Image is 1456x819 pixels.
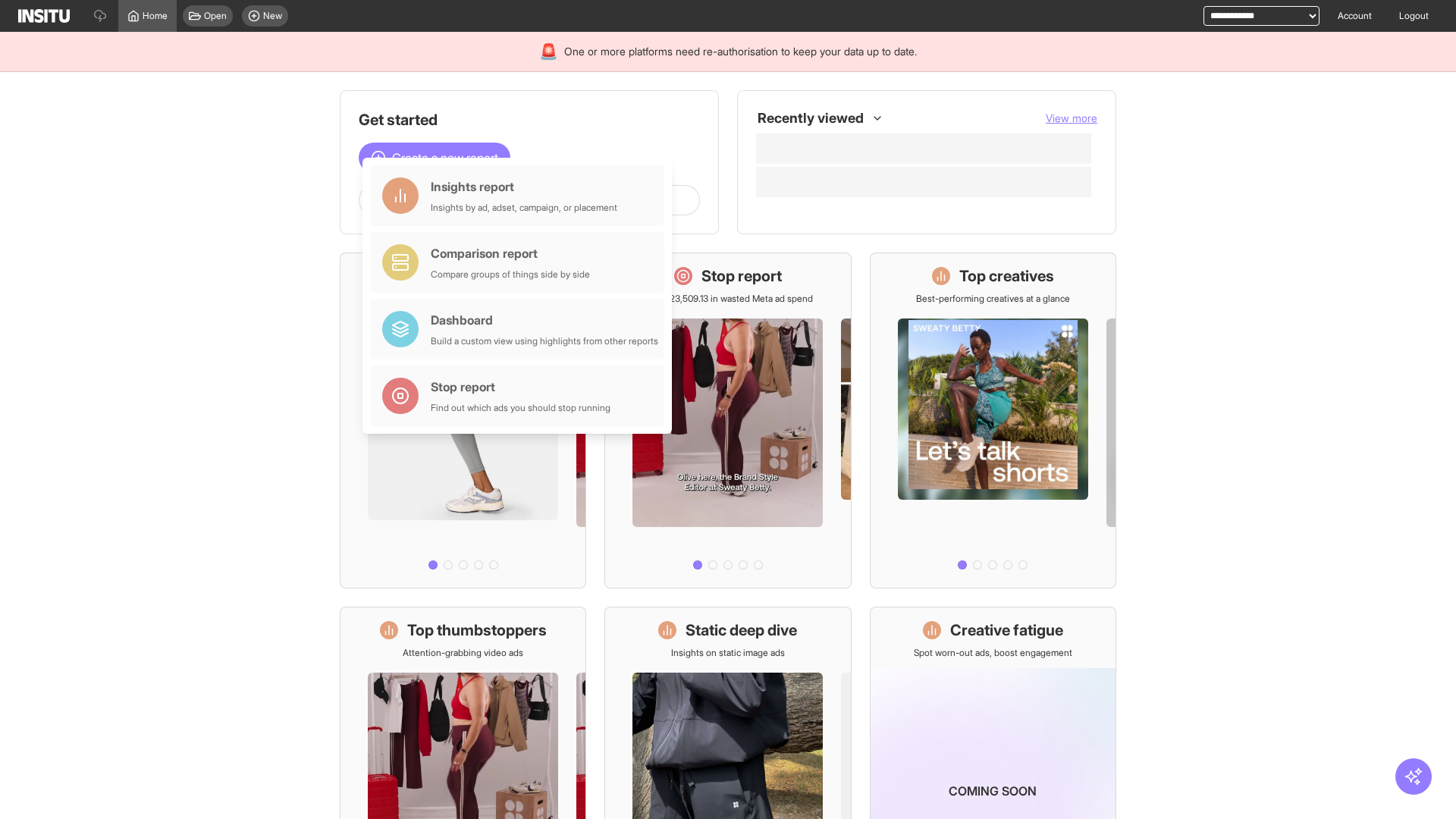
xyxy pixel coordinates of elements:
[431,311,658,329] div: Dashboard
[392,149,498,167] span: Create a new report
[431,202,617,214] div: Insights by ad, adset, campaign, or placement
[18,9,70,23] img: Logo
[431,177,617,196] div: Insights report
[686,620,797,641] h1: Static deep dive
[359,109,700,130] h1: Get started
[671,647,785,659] p: Insights on static image ads
[604,253,851,588] a: Stop reportSave £23,509.13 in wasted Meta ad spend
[959,265,1054,287] h1: Top creatives
[1046,111,1097,124] span: View more
[916,293,1070,305] p: Best-performing creatives at a glance
[340,253,586,588] a: What's live nowSee all active ads instantly
[870,253,1116,588] a: Top creativesBest-performing creatives at a glance
[539,41,558,62] div: 🚨
[564,44,917,59] span: One or more platforms need re-authorisation to keep your data up to date.
[642,293,813,305] p: Save £23,509.13 in wasted Meta ad spend
[359,143,510,173] button: Create a new report
[407,620,547,641] h1: Top thumbstoppers
[143,10,168,22] span: Home
[431,244,590,262] div: Comparison report
[263,10,282,22] span: New
[431,402,610,414] div: Find out which ads you should stop running
[431,268,590,281] div: Compare groups of things side by side
[431,335,658,347] div: Build a custom view using highlights from other reports
[701,265,782,287] h1: Stop report
[431,378,610,396] div: Stop report
[204,10,227,22] span: Open
[1046,111,1097,126] button: View more
[403,647,523,659] p: Attention-grabbing video ads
